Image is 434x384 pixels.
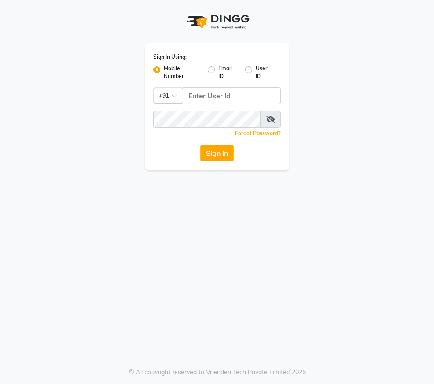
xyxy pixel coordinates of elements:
button: Sign In [200,145,234,161]
input: Username [153,111,261,128]
input: Username [183,87,281,104]
img: logo1.svg [182,9,252,35]
label: Email ID [218,65,238,80]
a: Forgot Password? [235,130,281,136]
label: Mobile Number [164,65,201,80]
label: User ID [256,65,274,80]
label: Sign In Using: [153,53,187,61]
